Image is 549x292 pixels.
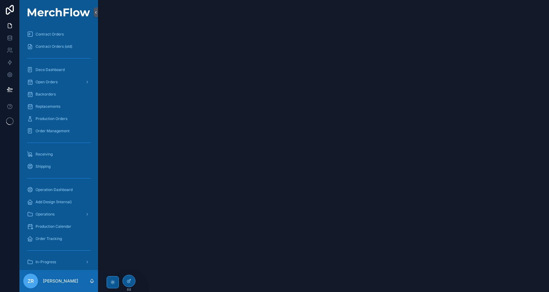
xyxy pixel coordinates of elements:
a: Operation Dashboard [23,184,94,195]
p: [PERSON_NAME] [43,278,78,284]
a: Order Management [23,125,94,137]
span: Operation Dashboard [36,187,73,192]
span: Production Calendar [36,224,71,229]
span: Backorders [36,92,56,97]
a: Open Orders [23,77,94,88]
span: Order Management [36,129,70,133]
a: Add Design (Internal) [23,197,94,208]
a: Receiving [23,149,94,160]
span: Add Design (Internal) [36,200,72,204]
span: ZR [28,277,34,285]
span: Operations [36,212,55,217]
div: scrollable content [20,24,98,270]
a: Contract Orders (old) [23,41,94,52]
span: Shipping [36,164,51,169]
a: Production Calendar [23,221,94,232]
a: Order Tracking [23,233,94,244]
a: In-Progress [23,256,94,268]
span: Contract Orders [36,32,64,37]
a: Replacements [23,101,94,112]
a: Deco Dashboard [23,64,94,75]
a: Shipping [23,161,94,172]
img: App logo [23,8,94,17]
a: Operations [23,209,94,220]
span: In-Progress [36,260,56,264]
span: Replacements [36,104,60,109]
span: Deco Dashboard [36,67,65,72]
a: Production Orders [23,113,94,124]
a: Contract Orders [23,29,94,40]
span: Receiving [36,152,53,157]
span: Order Tracking [36,236,62,241]
span: Contract Orders (old) [36,44,72,49]
span: Open Orders [36,80,58,84]
span: Production Orders [36,116,67,121]
a: Backorders [23,89,94,100]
